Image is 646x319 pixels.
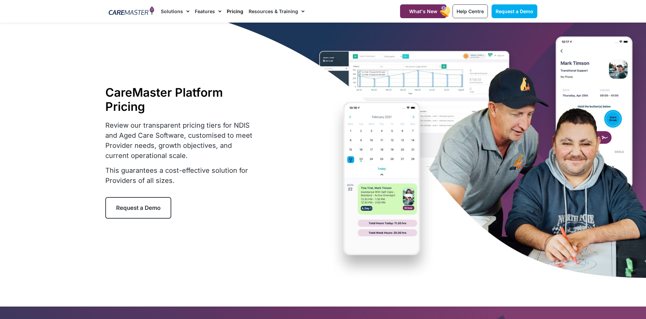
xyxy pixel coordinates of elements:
img: CareMaster Logo [109,6,154,17]
span: Request a Demo [116,204,160,211]
span: Help Centre [457,8,484,14]
a: Request a Demo [492,4,537,18]
span: What's New [409,8,437,14]
a: What's New [400,4,446,18]
p: Review our transparent pricing tiers for NDIS and Aged Care Software, customised to meet Provider... [105,120,257,161]
p: This guarantees a cost-effective solution for Providers of all sizes. [105,165,257,186]
span: Request a Demo [496,8,533,14]
h1: CareMaster Platform Pricing [105,85,257,114]
a: Request a Demo [105,197,171,219]
a: Help Centre [453,4,488,18]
